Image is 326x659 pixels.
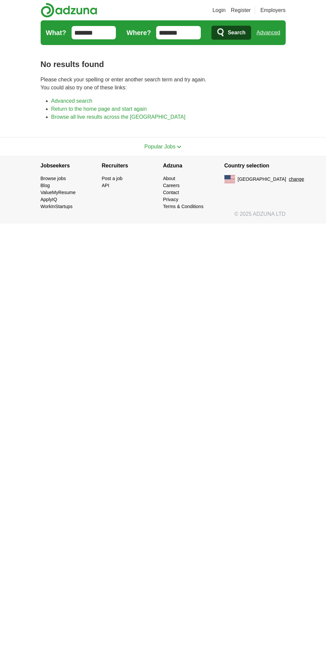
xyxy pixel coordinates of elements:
a: API [102,183,110,188]
div: © 2025 ADZUNA LTD [35,210,291,223]
a: Register [231,6,251,14]
span: Search [228,26,245,39]
p: Please check your spelling or enter another search term and try again. You could also try one of ... [41,76,286,92]
a: Return to the home page and start again [51,106,147,112]
a: Contact [163,190,179,195]
a: ApplyIQ [41,197,57,202]
a: Careers [163,183,180,188]
button: change [289,176,304,183]
button: Search [211,26,251,40]
a: Advanced search [51,98,93,104]
a: Browse all live results across the [GEOGRAPHIC_DATA] [51,114,185,120]
a: Login [212,6,225,14]
h4: Country selection [224,156,286,175]
label: What? [46,28,66,38]
a: Advanced [256,26,280,39]
a: Browse jobs [41,176,66,181]
a: WorkInStartups [41,204,73,209]
img: toggle icon [177,145,181,148]
img: US flag [224,175,235,183]
h1: No results found [41,58,286,70]
a: About [163,176,175,181]
span: Popular Jobs [145,144,175,149]
img: Adzuna logo [41,3,97,18]
a: Employers [260,6,286,14]
a: Blog [41,183,50,188]
a: Privacy [163,197,178,202]
label: Where? [127,28,151,38]
a: Terms & Conditions [163,204,203,209]
span: [GEOGRAPHIC_DATA] [238,176,286,183]
a: Post a job [102,176,123,181]
a: ValueMyResume [41,190,76,195]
